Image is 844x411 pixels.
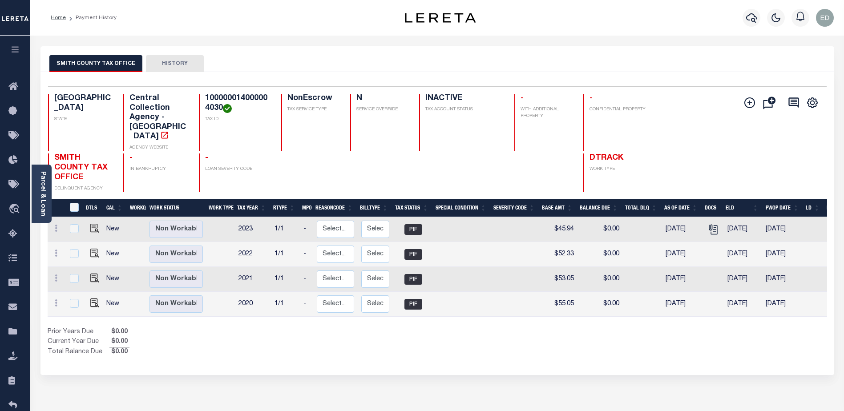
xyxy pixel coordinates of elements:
td: [DATE] [724,292,762,317]
th: Work Status [146,199,205,218]
td: [DATE] [662,267,703,292]
td: New [103,292,126,317]
p: DELINQUENT AGENCY [54,185,113,192]
td: 2022 [235,242,271,267]
span: $0.00 [109,337,129,347]
h4: Central Collection Agency - [GEOGRAPHIC_DATA] [129,94,188,142]
p: SERVICE OVERRIDE [356,106,408,113]
td: 1/1 [271,292,300,317]
img: svg+xml;base64,PHN2ZyB4bWxucz0iaHR0cDovL3d3dy53My5vcmcvMjAwMC9zdmciIHBvaW50ZXItZXZlbnRzPSJub25lIi... [816,9,834,27]
th: &nbsp;&nbsp;&nbsp;&nbsp;&nbsp;&nbsp;&nbsp;&nbsp;&nbsp;&nbsp; [48,199,65,218]
td: - [300,217,313,242]
span: PIF [404,249,422,260]
td: [DATE] [762,292,803,317]
td: 2020 [235,292,271,317]
i: travel_explore [8,204,23,215]
td: Current Year Due [48,337,109,347]
p: IN BANKRUPTCY [129,166,188,173]
td: New [103,217,126,242]
td: $45.94 [540,217,577,242]
p: LOAN SEVERITY CODE [205,166,270,173]
button: HISTORY [146,55,204,72]
h4: N [356,94,408,104]
td: $0.00 [577,292,623,317]
img: logo-dark.svg [405,13,476,23]
span: SMITH COUNTY TAX OFFICE [54,154,108,181]
a: Parcel & Loan [40,171,46,216]
td: [DATE] [724,267,762,292]
th: BillType: activate to sort column ascending [356,199,392,218]
td: 1/1 [271,242,300,267]
th: Special Condition: activate to sort column ascending [432,199,490,218]
span: - [205,154,208,162]
th: WorkQ [126,199,146,218]
td: - [300,242,313,267]
span: $0.00 [109,327,129,337]
p: STATE [54,116,113,123]
p: TAX SERVICE TYPE [287,106,339,113]
h4: 100000014000004030 [205,94,270,113]
td: Total Balance Due [48,347,109,357]
td: $53.05 [540,267,577,292]
th: DTLS [82,199,102,218]
p: AGENCY WEBSITE [129,145,188,151]
td: $52.33 [540,242,577,267]
span: - [129,154,133,162]
span: DTRACK [590,154,623,162]
span: PIF [404,274,422,285]
td: 2023 [235,217,271,242]
h4: NonEscrow [287,94,339,104]
th: LD: activate to sort column ascending [802,199,823,218]
th: MPO [299,199,312,218]
span: - [590,94,593,102]
td: [DATE] [662,242,703,267]
td: [DATE] [724,217,762,242]
th: ReasonCode: activate to sort column ascending [312,199,356,218]
p: TAX ID [205,116,270,123]
th: As of Date: activate to sort column ascending [661,199,701,218]
td: [DATE] [762,217,803,242]
td: $0.00 [577,242,623,267]
th: RType: activate to sort column ascending [270,199,299,218]
td: 1/1 [271,217,300,242]
button: SMITH COUNTY TAX OFFICE [49,55,142,72]
th: PWOP Date: activate to sort column ascending [762,199,803,218]
td: New [103,267,126,292]
th: Docs [701,199,722,218]
li: Payment History [66,14,117,22]
span: PIF [404,224,422,235]
th: CAL: activate to sort column ascending [103,199,126,218]
th: Base Amt: activate to sort column ascending [538,199,576,218]
p: TAX ACCOUNT STATUS [425,106,504,113]
th: Balance Due: activate to sort column ascending [576,199,622,218]
td: 2021 [235,267,271,292]
h4: INACTIVE [425,94,504,104]
td: - [300,292,313,317]
td: [DATE] [662,217,703,242]
td: [DATE] [762,267,803,292]
p: WITH ADDITIONAL PROPERTY [521,106,573,120]
td: $55.05 [540,292,577,317]
td: 1/1 [271,267,300,292]
span: - [521,94,524,102]
th: &nbsp; [65,199,83,218]
th: Tax Year: activate to sort column ascending [234,199,270,218]
p: WORK TYPE [590,166,648,173]
td: $0.00 [577,217,623,242]
td: [DATE] [662,292,703,317]
th: Total DLQ: activate to sort column ascending [622,199,661,218]
td: New [103,242,126,267]
th: ELD: activate to sort column ascending [722,199,762,218]
p: CONFIDENTIAL PROPERTY [590,106,648,113]
a: Home [51,15,66,20]
span: $0.00 [109,347,129,357]
th: Tax Status: activate to sort column ascending [392,199,432,218]
td: Prior Years Due [48,327,109,337]
span: PIF [404,299,422,310]
td: - [300,267,313,292]
td: $0.00 [577,267,623,292]
td: [DATE] [762,242,803,267]
h4: [GEOGRAPHIC_DATA] [54,94,113,113]
th: Severity Code: activate to sort column ascending [490,199,538,218]
td: [DATE] [724,242,762,267]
